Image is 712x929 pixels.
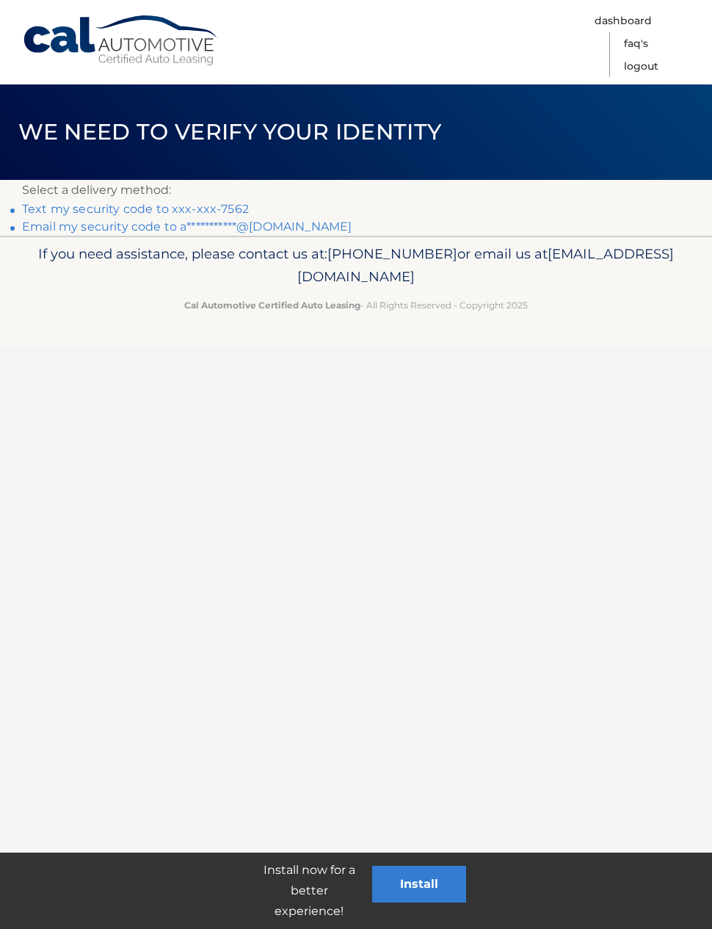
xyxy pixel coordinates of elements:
[22,180,690,200] p: Select a delivery method:
[246,860,372,922] p: Install now for a better experience!
[18,118,442,145] span: We need to verify your identity
[327,245,457,262] span: [PHONE_NUMBER]
[595,10,652,32] a: Dashboard
[372,866,466,903] button: Install
[22,15,220,67] a: Cal Automotive
[184,300,360,311] strong: Cal Automotive Certified Auto Leasing
[624,32,648,55] a: FAQ's
[22,202,249,216] a: Text my security code to xxx-xxx-7562
[624,55,658,78] a: Logout
[22,242,690,289] p: If you need assistance, please contact us at: or email us at
[22,297,690,313] p: - All Rights Reserved - Copyright 2025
